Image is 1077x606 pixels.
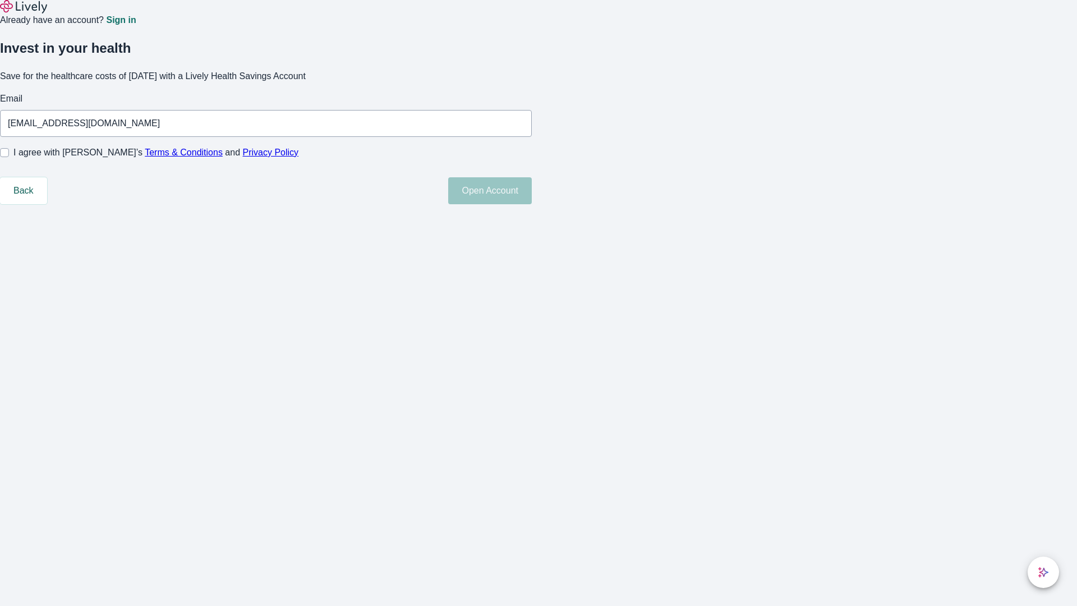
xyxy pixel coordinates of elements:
span: I agree with [PERSON_NAME]’s and [13,146,298,159]
button: chat [1028,557,1059,588]
a: Terms & Conditions [145,148,223,157]
a: Sign in [106,16,136,25]
svg: Lively AI Assistant [1038,567,1049,578]
a: Privacy Policy [243,148,299,157]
